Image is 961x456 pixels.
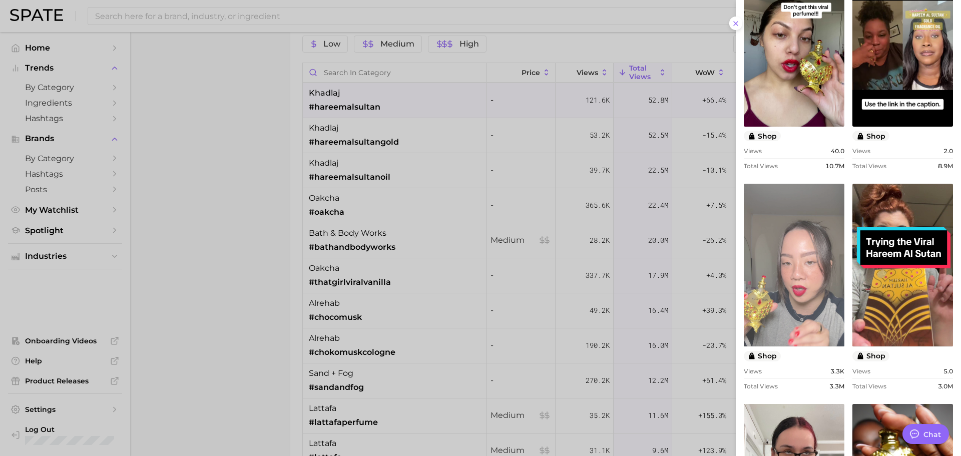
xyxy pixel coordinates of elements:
[943,367,953,375] span: 5.0
[744,131,781,141] button: shop
[744,147,762,155] span: Views
[852,351,889,361] button: shop
[852,131,889,141] button: shop
[744,351,781,361] button: shop
[744,367,762,375] span: Views
[744,382,778,390] span: Total Views
[852,367,870,375] span: Views
[829,382,844,390] span: 3.3m
[825,162,844,170] span: 10.7m
[938,382,953,390] span: 3.0m
[852,147,870,155] span: Views
[831,147,844,155] span: 40.0
[852,162,886,170] span: Total Views
[830,367,844,375] span: 3.3k
[943,147,953,155] span: 2.0
[744,162,778,170] span: Total Views
[852,382,886,390] span: Total Views
[938,162,953,170] span: 8.9m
